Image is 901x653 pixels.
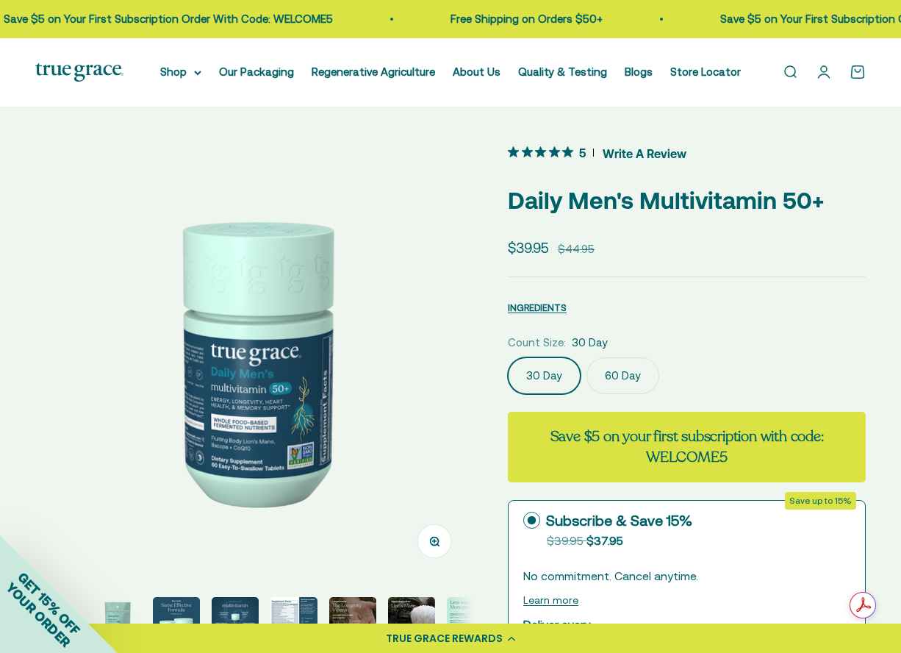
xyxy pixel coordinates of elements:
a: Our Packaging [219,65,294,78]
button: INGREDIENTS [508,299,567,316]
img: Daily Men's 50+ Multivitamin [388,597,435,644]
div: TRUE GRACE REWARDS [386,631,503,646]
compare-at-price: $44.95 [558,240,595,258]
a: About Us [453,65,500,78]
button: Go to item 2 [94,597,141,649]
img: Daily Men's 50+ Multivitamin [270,597,317,644]
a: Quality & Testing [518,65,607,78]
span: INGREDIENTS [508,302,567,313]
button: Go to item 4 [212,597,259,649]
img: Daily Men's 50+ Multivitamin [35,142,473,579]
img: Daily Men's 50+ Multivitamin [212,597,259,644]
button: Go to item 8 [447,597,494,649]
span: GET 15% OFF [15,569,83,638]
summary: Shop [160,63,201,81]
sale-price: $39.95 [508,237,549,259]
p: Daily Men's Multivitamin 50+ [508,182,866,219]
img: Daily Men's 50+ Multivitamin [447,597,494,644]
button: Go to item 7 [388,597,435,649]
button: Go to item 5 [270,597,317,649]
strong: Save $5 on your first subscription with code: WELCOME5 [550,427,824,467]
img: Daily Men's 50+ Multivitamin [153,597,200,644]
span: 5 [579,144,586,160]
img: Daily Men's 50+ Multivitamin [329,597,376,644]
img: Daily Multivitamin for Energy, Longevity, Heart Health, & Memory Support* - L-ergothioneine to su... [94,597,141,644]
span: YOUR ORDER [3,579,73,650]
a: Blogs [625,65,653,78]
span: 30 Day [572,334,608,352]
button: 5 out 5 stars rating in total 1 reviews. Jump to reviews. [508,142,686,164]
a: Free Shipping on Orders $50+ [450,13,602,25]
a: Store Locator [670,65,741,78]
button: Go to item 6 [329,597,376,649]
span: Write A Review [603,142,686,164]
button: Go to item 3 [153,597,200,649]
p: Save $5 on Your First Subscription Order With Code: WELCOME5 [3,10,332,28]
legend: Count Size: [508,334,566,352]
a: Regenerative Agriculture [312,65,435,78]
